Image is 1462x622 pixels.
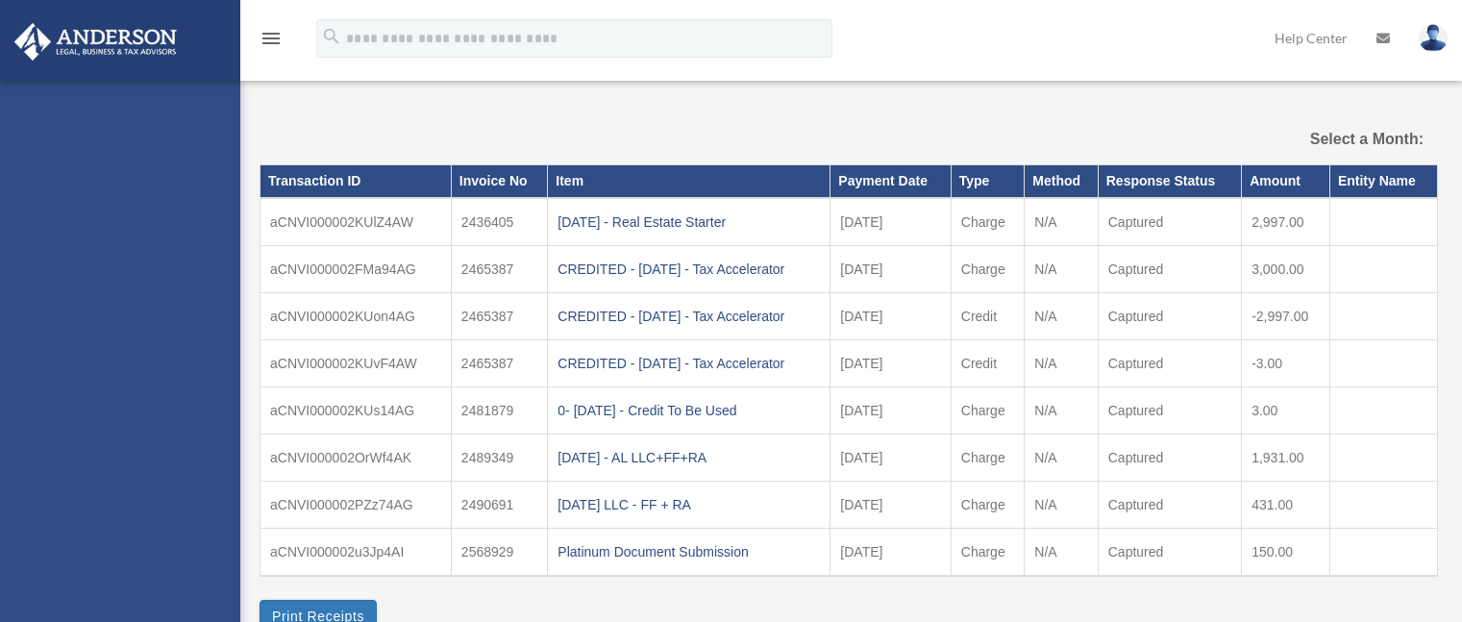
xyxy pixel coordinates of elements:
td: Captured [1098,482,1241,529]
td: Captured [1098,198,1241,246]
th: Item [548,165,830,198]
div: CREDITED - [DATE] - Tax Accelerator [558,350,820,377]
td: Captured [1098,387,1241,435]
th: Payment Date [830,165,951,198]
td: [DATE] [830,435,951,482]
td: Charge [951,435,1025,482]
td: 2465387 [451,246,547,293]
td: [DATE] [830,340,951,387]
th: Transaction ID [260,165,452,198]
td: N/A [1025,529,1098,577]
td: aCNVI000002KUon4AG [260,293,452,340]
td: aCNVI000002PZz74AG [260,482,452,529]
div: CREDITED - [DATE] - Tax Accelerator [558,303,820,330]
td: Captured [1098,246,1241,293]
th: Response Status [1098,165,1241,198]
td: N/A [1025,340,1098,387]
td: [DATE] [830,293,951,340]
td: Charge [951,482,1025,529]
td: [DATE] [830,246,951,293]
a: menu [260,34,283,50]
td: Charge [951,198,1025,246]
img: Anderson Advisors Platinum Portal [9,23,183,61]
td: 3.00 [1242,387,1330,435]
label: Select a Month: [1256,126,1424,153]
td: Charge [951,529,1025,577]
td: aCNVI000002OrWf4AK [260,435,452,482]
td: Captured [1098,435,1241,482]
td: 1,931.00 [1242,435,1330,482]
td: 2490691 [451,482,547,529]
div: [DATE] - Real Estate Starter [558,209,820,236]
td: Captured [1098,293,1241,340]
td: 150.00 [1242,529,1330,577]
div: [DATE] LLC - FF + RA [558,491,820,518]
td: aCNVI000002KUs14AG [260,387,452,435]
td: N/A [1025,435,1098,482]
td: [DATE] [830,387,951,435]
td: 2465387 [451,340,547,387]
img: User Pic [1419,24,1448,52]
td: Credit [951,340,1025,387]
div: 0- [DATE] - Credit To Be Used [558,397,820,424]
i: menu [260,27,283,50]
td: Charge [951,387,1025,435]
th: Method [1025,165,1098,198]
td: 2489349 [451,435,547,482]
td: [DATE] [830,482,951,529]
td: -3.00 [1242,340,1330,387]
div: Platinum Document Submission [558,538,820,565]
th: Invoice No [451,165,547,198]
td: [DATE] [830,198,951,246]
td: Captured [1098,340,1241,387]
td: 2465387 [451,293,547,340]
td: -2,997.00 [1242,293,1330,340]
th: Amount [1242,165,1330,198]
td: Credit [951,293,1025,340]
td: N/A [1025,387,1098,435]
td: 2568929 [451,529,547,577]
td: N/A [1025,246,1098,293]
td: [DATE] [830,529,951,577]
td: N/A [1025,198,1098,246]
td: aCNVI000002KUvF4AW [260,340,452,387]
th: Entity Name [1329,165,1437,198]
td: N/A [1025,293,1098,340]
td: aCNVI000002FMa94AG [260,246,452,293]
td: Charge [951,246,1025,293]
td: Captured [1098,529,1241,577]
td: 431.00 [1242,482,1330,529]
td: 2436405 [451,198,547,246]
td: N/A [1025,482,1098,529]
i: search [321,26,342,47]
td: 2,997.00 [1242,198,1330,246]
td: 2481879 [451,387,547,435]
td: aCNVI000002KUlZ4AW [260,198,452,246]
div: CREDITED - [DATE] - Tax Accelerator [558,256,820,283]
td: 3,000.00 [1242,246,1330,293]
div: [DATE] - AL LLC+FF+RA [558,444,820,471]
th: Type [951,165,1025,198]
td: aCNVI000002u3Jp4AI [260,529,452,577]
